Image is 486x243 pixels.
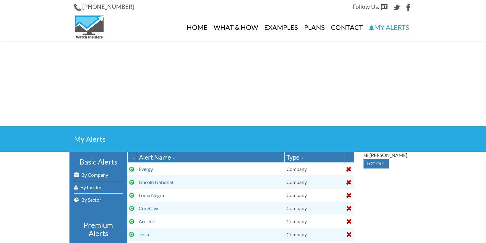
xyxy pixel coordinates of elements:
[139,166,153,172] a: Evergy
[301,14,328,41] a: Plans
[74,221,123,237] h3: Premium Alerts
[366,14,412,41] a: My Alerts
[211,14,261,41] a: What & How
[285,162,345,175] td: Company
[381,4,388,11] img: StockTwits
[364,152,412,159] div: Hi [PERSON_NAME],
[74,169,123,181] a: By Company
[285,215,345,228] td: Company
[74,181,123,193] a: By Insider
[353,3,379,10] span: Follow Us:
[139,179,173,185] a: Lincoln National
[328,14,366,41] a: Contact
[286,153,342,161] div: Type
[137,152,285,163] th: Alert Name: Ascending sort applied, activate to apply a descending sort
[261,14,301,41] a: Examples
[345,152,354,163] th: : No sort applied, activate to apply an ascending sort
[285,228,345,241] td: Company
[74,158,123,166] h3: Basic Alerts
[285,152,345,163] th: Type: Ascending sort applied, activate to apply a descending sort
[139,153,283,161] div: Alert Name
[139,192,164,198] a: Loma Negra
[139,205,159,211] a: CoreCivic
[139,231,149,237] a: Tesla
[285,175,345,189] td: Company
[285,202,345,215] td: Company
[364,159,389,168] input: Log out
[74,135,412,143] h2: My Alerts
[285,189,345,202] td: Company
[60,41,426,126] iframe: Advertisement
[82,3,134,10] span: [PHONE_NUMBER]
[74,194,123,206] a: By Sector
[405,4,412,11] img: Facebook
[74,4,81,11] img: Phone
[127,152,137,163] th: : Ascending sort applied, activate to apply a descending sort
[393,4,400,11] img: Twitter
[184,14,211,41] a: Home
[139,218,156,224] a: Arq, Inc.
